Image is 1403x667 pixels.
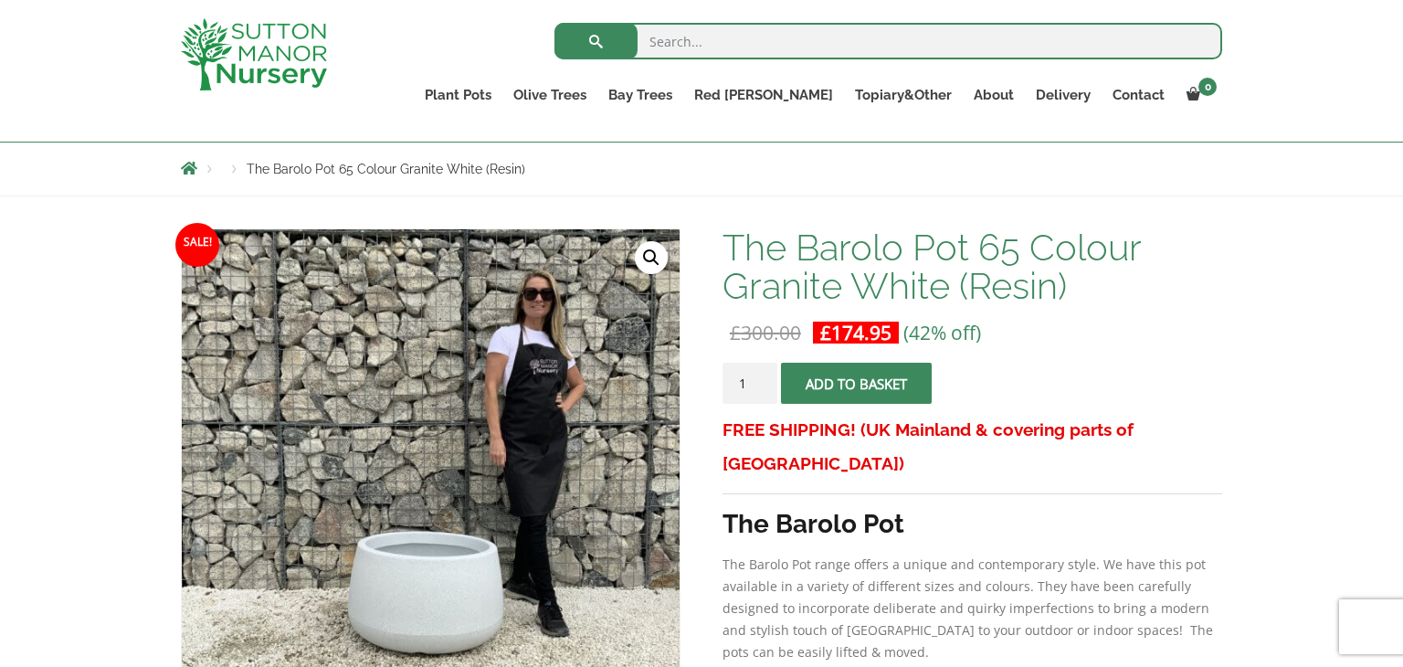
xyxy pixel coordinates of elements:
p: The Barolo Pot range offers a unique and contemporary style. We have this pot available in a vari... [723,554,1222,663]
a: Plant Pots [414,82,502,108]
strong: The Barolo Pot [723,509,904,539]
img: logo [181,18,327,90]
span: (42% off) [903,320,981,345]
a: Contact [1102,82,1176,108]
button: Add to basket [781,363,932,404]
input: Search... [554,23,1222,59]
a: Red [PERSON_NAME] [683,82,844,108]
h3: FREE SHIPPING! (UK Mainland & covering parts of [GEOGRAPHIC_DATA]) [723,413,1222,481]
a: About [963,82,1025,108]
span: 0 [1198,78,1217,96]
a: Topiary&Other [844,82,963,108]
nav: Breadcrumbs [181,161,1222,175]
span: The Barolo Pot 65 Colour Granite White (Resin) [247,162,525,176]
a: 0 [1176,82,1222,108]
h1: The Barolo Pot 65 Colour Granite White (Resin) [723,228,1222,305]
span: £ [730,320,741,345]
span: £ [820,320,831,345]
a: Olive Trees [502,82,597,108]
span: Sale! [175,223,219,267]
bdi: 174.95 [820,320,891,345]
input: Product quantity [723,363,777,404]
a: Delivery [1025,82,1102,108]
a: Bay Trees [597,82,683,108]
a: View full-screen image gallery [635,241,668,274]
bdi: 300.00 [730,320,801,345]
